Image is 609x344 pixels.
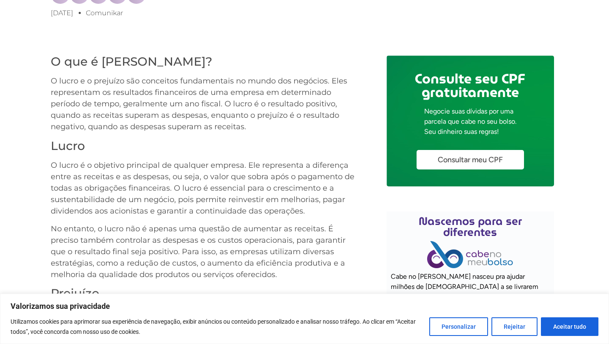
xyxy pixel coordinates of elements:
[491,317,538,336] button: Rejeitar
[11,316,423,337] p: Utilizamos cookies para aprimorar sua experiência de navegação, exibir anúncios ou conteúdo perso...
[541,317,598,336] button: Aceitar tudo
[391,216,550,238] h2: Nascemos para ser diferentes
[427,241,513,268] img: Cabe no Meu Bolso
[51,9,73,17] time: [DATE]
[51,55,357,69] h3: O que é [PERSON_NAME]?
[51,75,357,133] p: O lucro e o prejuízo são conceitos fundamentais no mundo dos negócios. Eles representam os result...
[51,139,357,153] h3: Lucro
[51,286,357,301] h3: Prejuízo
[51,8,73,18] a: [DATE]
[51,223,357,280] p: No entanto, o lucro não é apenas uma questão de aumentar as receitas. É preciso também controlar ...
[417,150,524,169] a: Consultar meu CPF
[429,317,488,336] button: Personalizar
[11,301,598,311] p: Valorizamos sua privacidade
[424,106,516,137] p: Negocie suas dívidas por uma parcela que cabe no seu bolso. Seu dinheiro suas regras!
[86,8,123,18] a: comunikar
[415,72,525,99] h2: Consulte seu CPF gratuitamente
[51,160,357,217] p: O lucro é o objetivo principal de qualquer empresa. Ele representa a diferença entre as receitas ...
[438,156,503,164] span: Consultar meu CPF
